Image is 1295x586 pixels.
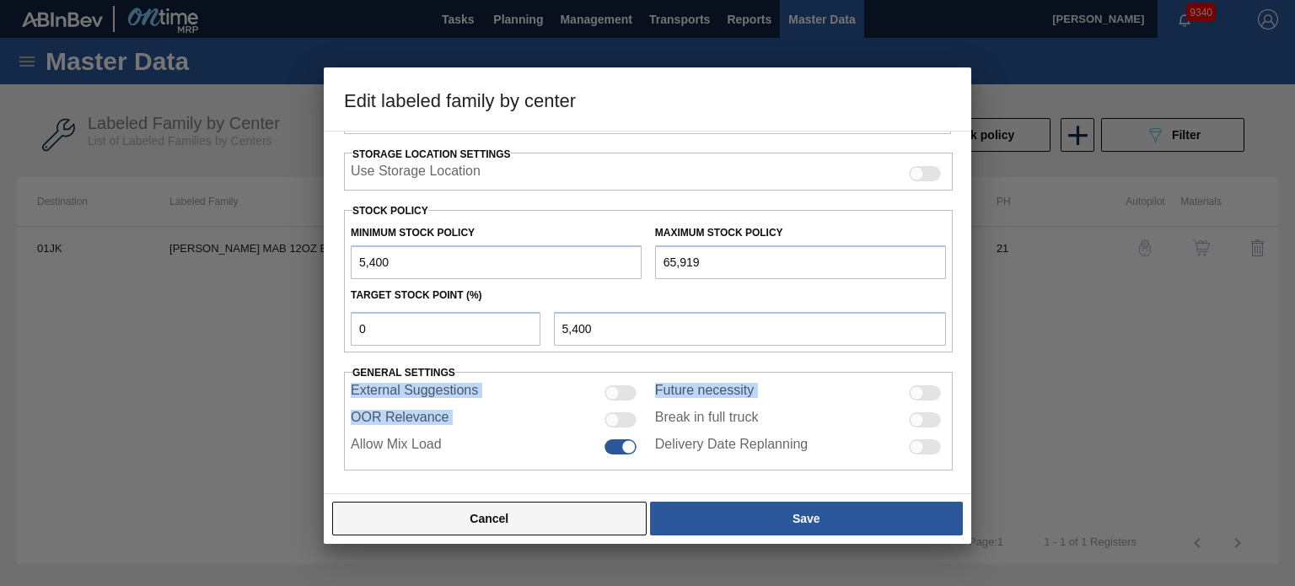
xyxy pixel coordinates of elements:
label: When enabled, the system will display stocks from different storage locations. [351,164,481,184]
label: Allow Mix Load [351,437,442,457]
span: Storage Location Settings [352,148,511,160]
label: Future necessity [655,383,754,403]
button: Cancel [332,502,647,535]
label: OOR Relevance [351,410,449,430]
label: Minimum Stock Policy [351,227,475,239]
h3: Edit labeled family by center [324,67,971,132]
label: External Suggestions [351,383,478,403]
label: Break in full truck [655,410,759,430]
span: General settings [352,367,455,379]
label: Delivery Date Replanning [655,437,808,457]
label: Maximum Stock Policy [655,227,783,239]
label: Stock Policy [352,205,428,217]
label: Target Stock Point (%) [351,289,482,301]
button: Save [650,502,963,535]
